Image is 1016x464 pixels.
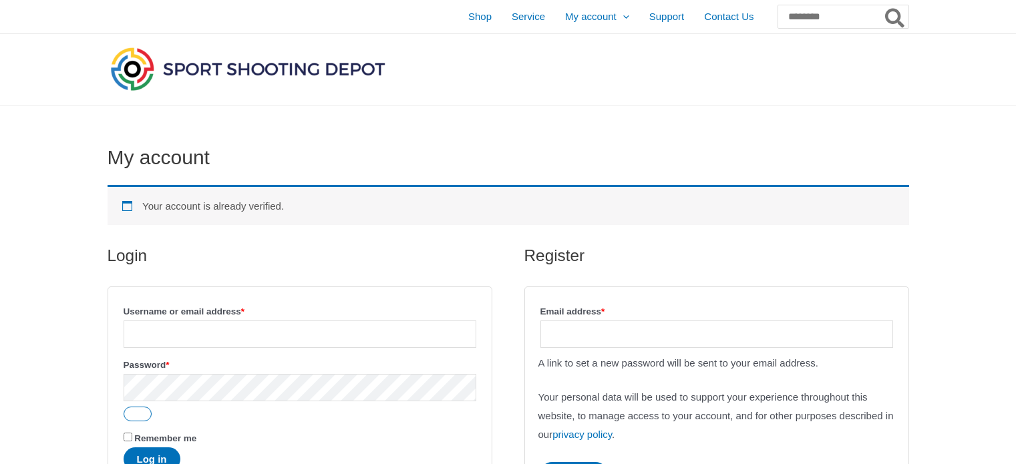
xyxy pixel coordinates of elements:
[124,407,152,421] button: Show password
[108,146,909,170] h1: My account
[124,433,132,441] input: Remember me
[124,302,476,320] label: Username or email address
[108,44,388,93] img: Sport Shooting Depot
[882,5,908,28] button: Search
[108,245,492,266] h2: Login
[124,356,476,374] label: Password
[108,185,909,226] div: Your account is already verified.
[134,433,196,443] span: Remember me
[552,429,612,440] a: privacy policy
[538,388,895,444] p: Your personal data will be used to support your experience throughout this website, to manage acc...
[538,354,895,373] p: A link to set a new password will be sent to your email address.
[540,302,893,320] label: Email address
[524,245,909,266] h2: Register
